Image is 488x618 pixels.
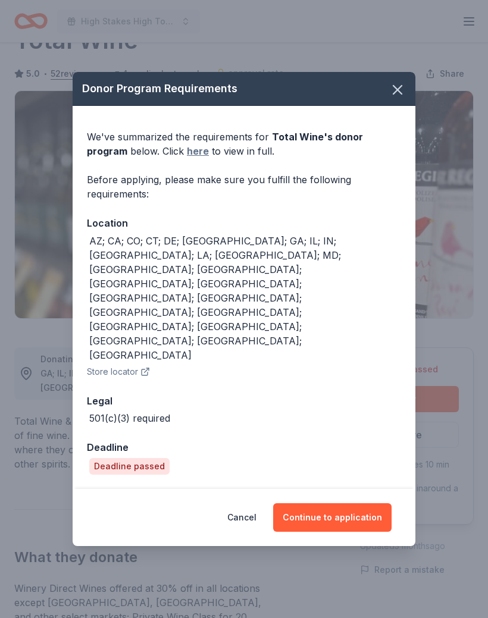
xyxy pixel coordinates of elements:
button: Continue to application [273,503,392,532]
button: Store locator [87,365,150,379]
div: Before applying, please make sure you fulfill the following requirements: [87,172,401,201]
a: here [187,144,209,158]
div: Deadline passed [89,458,170,475]
div: Deadline [87,440,401,455]
div: Donor Program Requirements [73,72,415,106]
div: We've summarized the requirements for below. Click to view in full. [87,130,401,158]
div: 501(c)(3) required [89,411,170,425]
button: Cancel [227,503,256,532]
div: Legal [87,393,401,409]
div: AZ; CA; CO; CT; DE; [GEOGRAPHIC_DATA]; GA; IL; IN; [GEOGRAPHIC_DATA]; LA; [GEOGRAPHIC_DATA]; MD; ... [89,234,401,362]
div: Location [87,215,401,231]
